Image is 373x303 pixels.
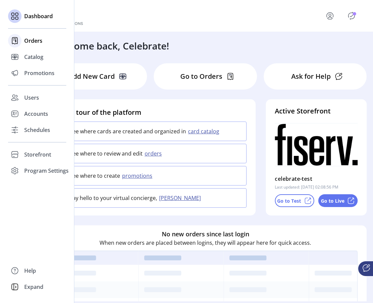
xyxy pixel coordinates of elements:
button: orders [143,149,166,158]
span: Expand [24,283,43,291]
span: Help [24,267,36,275]
span: Schedules [24,126,50,134]
span: Catalog [24,53,43,61]
p: Go to Live [321,197,344,204]
p: See where to create [70,172,120,180]
span: Dashboard [24,12,53,20]
span: Storefront [24,150,51,159]
button: Publisher Panel [346,10,357,21]
button: [PERSON_NAME] [157,194,205,202]
p: See where cards are created and organized in [70,127,186,135]
p: Ask for Help [291,71,331,81]
span: Users [24,94,39,102]
p: Go to Orders [180,71,222,81]
p: Add New Card [69,71,115,81]
button: card catalog [186,127,223,135]
span: Program Settings [24,167,69,175]
h4: Active Storefront [275,106,358,116]
button: promotions [120,172,156,180]
span: Accounts [24,110,48,118]
h4: Take a tour of the platform [53,107,247,117]
span: Promotions [24,69,54,77]
p: Last updated: [DATE] 02:08:56 PM [275,184,338,190]
p: See where to review and edit [70,149,143,158]
p: Go to Test [277,197,301,204]
p: celebrate-test [275,173,312,184]
span: Orders [24,37,42,45]
h6: No new orders since last login [162,230,249,239]
p: Say hello to your virtual concierge, [70,194,157,202]
button: menu [316,8,346,24]
p: When new orders are placed between logins, they will appear here for quick access. [100,239,311,247]
h3: Welcome back, Celebrate! [52,39,169,53]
